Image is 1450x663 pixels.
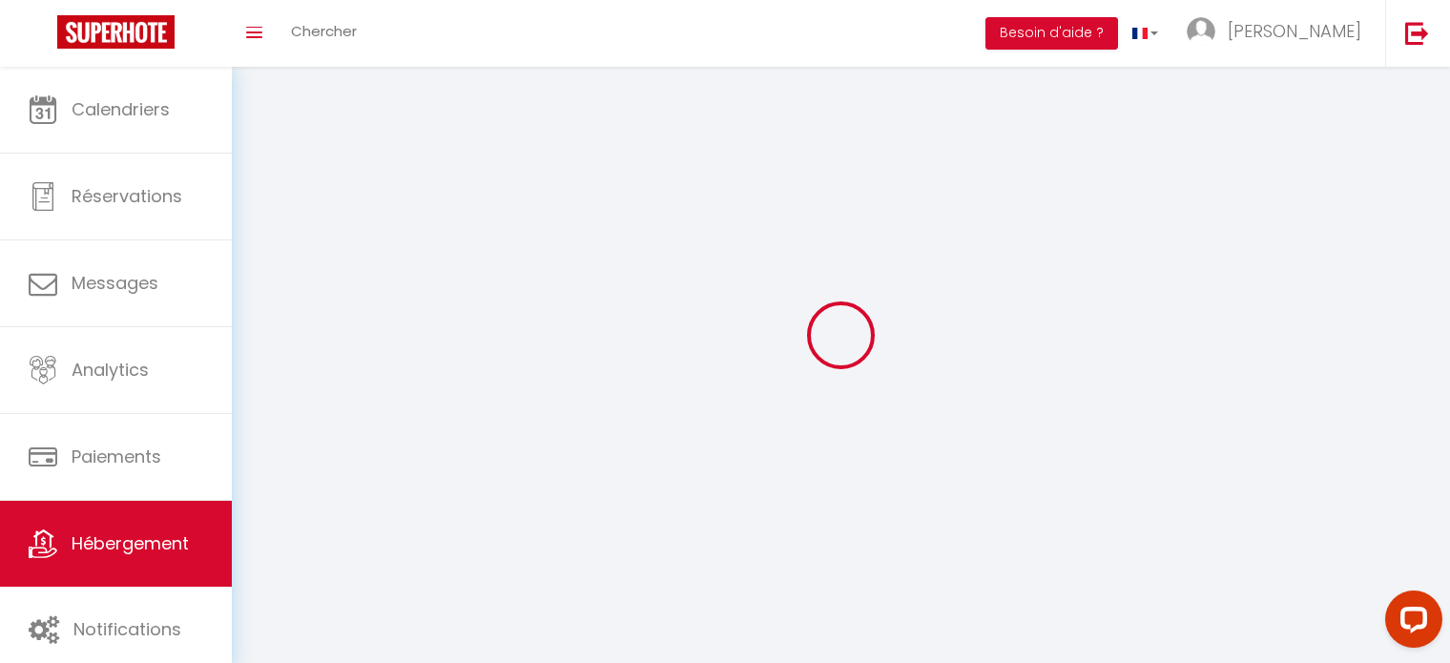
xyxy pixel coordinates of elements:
[1405,21,1429,45] img: logout
[1187,17,1215,46] img: ...
[72,97,170,121] span: Calendriers
[985,17,1118,50] button: Besoin d'aide ?
[291,21,357,41] span: Chercher
[72,184,182,208] span: Réservations
[72,531,189,555] span: Hébergement
[57,15,175,49] img: Super Booking
[1370,583,1450,663] iframe: LiveChat chat widget
[72,445,161,468] span: Paiements
[1228,19,1361,43] span: [PERSON_NAME]
[72,358,149,382] span: Analytics
[73,617,181,641] span: Notifications
[72,271,158,295] span: Messages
